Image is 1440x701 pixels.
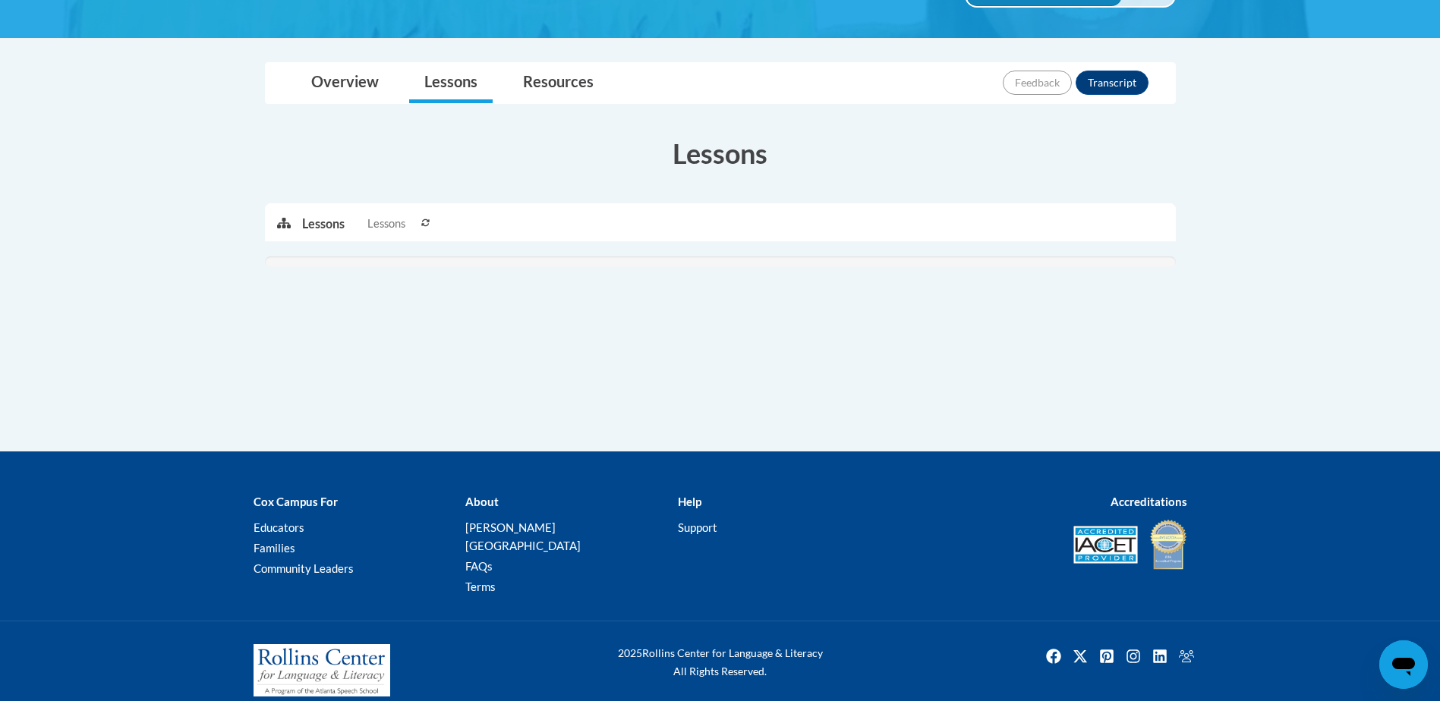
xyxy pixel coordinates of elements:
[508,63,609,103] a: Resources
[254,644,390,697] img: Rollins Center for Language & Literacy - A Program of the Atlanta Speech School
[302,215,345,232] p: Lessons
[1095,644,1119,668] img: Pinterest icon
[1003,71,1072,95] button: Feedback
[254,541,295,555] a: Families
[1379,640,1428,689] iframe: Button to launch messaging window
[561,644,880,681] div: Rollins Center for Language & Literacy All Rights Reserved.
[1121,644,1145,668] img: Instagram icon
[1068,644,1092,668] a: Twitter
[465,580,496,593] a: Terms
[1148,644,1172,668] img: LinkedIn icon
[1095,644,1119,668] a: Pinterest
[1148,644,1172,668] a: Linkedin
[1076,71,1149,95] button: Transcript
[1073,526,1138,564] img: Accredited IACET® Provider
[296,63,394,103] a: Overview
[465,520,581,552] a: [PERSON_NAME][GEOGRAPHIC_DATA]
[1174,644,1199,668] a: Facebook Group
[678,520,717,534] a: Support
[1068,644,1092,668] img: Twitter icon
[409,63,493,103] a: Lessons
[1174,644,1199,668] img: Facebook group icon
[618,646,642,659] span: 2025
[1041,644,1066,668] img: Facebook icon
[254,495,338,508] b: Cox Campus For
[1121,644,1145,668] a: Instagram
[265,134,1176,172] h3: Lessons
[1041,644,1066,668] a: Facebook
[678,495,701,508] b: Help
[254,520,304,534] a: Educators
[1111,495,1187,508] b: Accreditations
[465,495,499,508] b: About
[254,561,354,575] a: Community Leaders
[465,559,493,573] a: FAQs
[367,215,405,232] span: Lessons
[1149,518,1187,571] img: IDA® Accredited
